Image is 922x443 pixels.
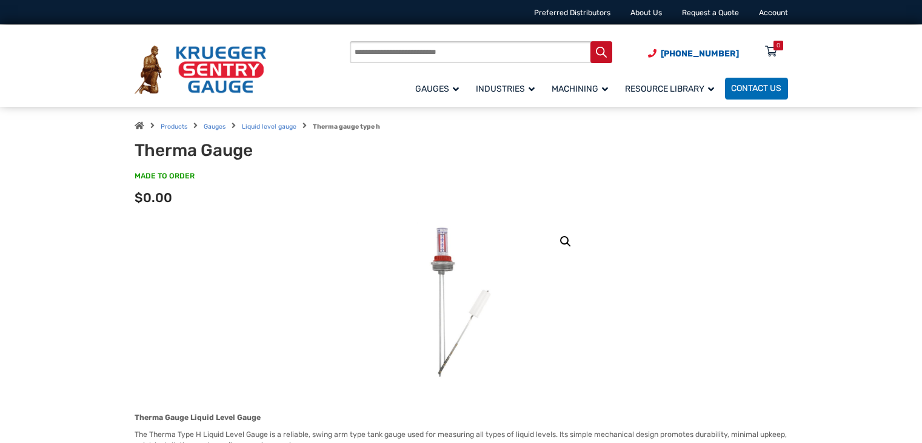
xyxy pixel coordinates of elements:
[648,47,739,60] a: Phone Number (920) 434-8860
[135,46,266,94] img: Krueger Sentry Gauge
[470,76,546,101] a: Industries
[630,8,662,17] a: About Us
[476,84,535,94] span: Industries
[161,123,187,130] a: Products
[135,190,172,205] span: $0.00
[725,78,788,100] a: Contact Us
[135,413,261,422] strong: Therma Gauge Liquid Level Gauge
[625,84,714,94] span: Resource Library
[313,123,380,130] strong: Therma gauge type h
[242,123,296,130] a: Liquid level gauge
[135,140,396,161] h1: Therma Gauge
[415,84,459,94] span: Gauges
[682,8,739,17] a: Request a Quote
[731,84,781,94] span: Contact Us
[204,123,225,130] a: Gauges
[409,76,470,101] a: Gauges
[777,41,780,50] div: 0
[619,76,725,101] a: Resource Library
[555,231,576,252] a: View full-screen image gallery
[546,76,619,101] a: Machining
[759,8,788,17] a: Account
[552,84,608,94] span: Machining
[661,49,739,59] span: [PHONE_NUMBER]
[534,8,610,17] a: Preferred Distributors
[135,171,195,182] span: MADE TO ORDER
